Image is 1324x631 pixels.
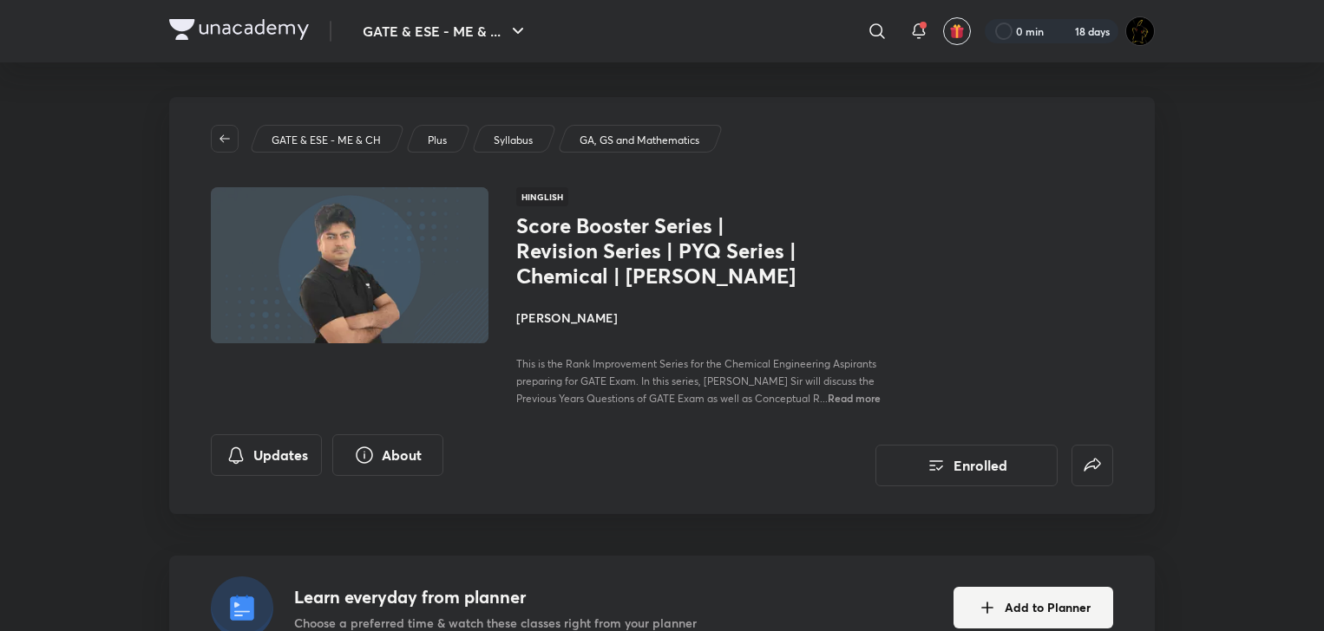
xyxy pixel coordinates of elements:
img: streak [1054,23,1072,40]
p: GA, GS and Mathematics [580,133,699,148]
h4: Learn everyday from planner [294,584,697,610]
button: Enrolled [875,445,1058,486]
span: Read more [828,391,881,405]
span: Hinglish [516,187,568,206]
img: Company Logo [169,19,309,40]
button: Add to Planner [954,587,1113,628]
a: Company Logo [169,19,309,44]
span: This is the Rank Improvement Series for the Chemical Engineering Aspirants preparing for GATE Exa... [516,357,876,405]
button: Updates [211,434,322,476]
button: GATE & ESE - ME & ... [352,14,539,49]
p: GATE & ESE - ME & CH [272,133,381,148]
img: Thumbnail [208,185,491,345]
h4: [PERSON_NAME] [516,309,905,327]
button: avatar [943,17,971,45]
a: Plus [425,133,450,148]
img: avatar [949,23,965,39]
p: Plus [428,133,447,148]
img: Ranit Maity01 [1125,16,1155,46]
a: GA, GS and Mathematics [577,133,703,148]
h1: Score Booster Series | Revision Series | PYQ Series | Chemical | [PERSON_NAME] [516,213,800,288]
a: GATE & ESE - ME & CH [269,133,384,148]
a: Syllabus [491,133,536,148]
button: false [1072,445,1113,486]
p: Syllabus [494,133,533,148]
button: About [332,434,443,476]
